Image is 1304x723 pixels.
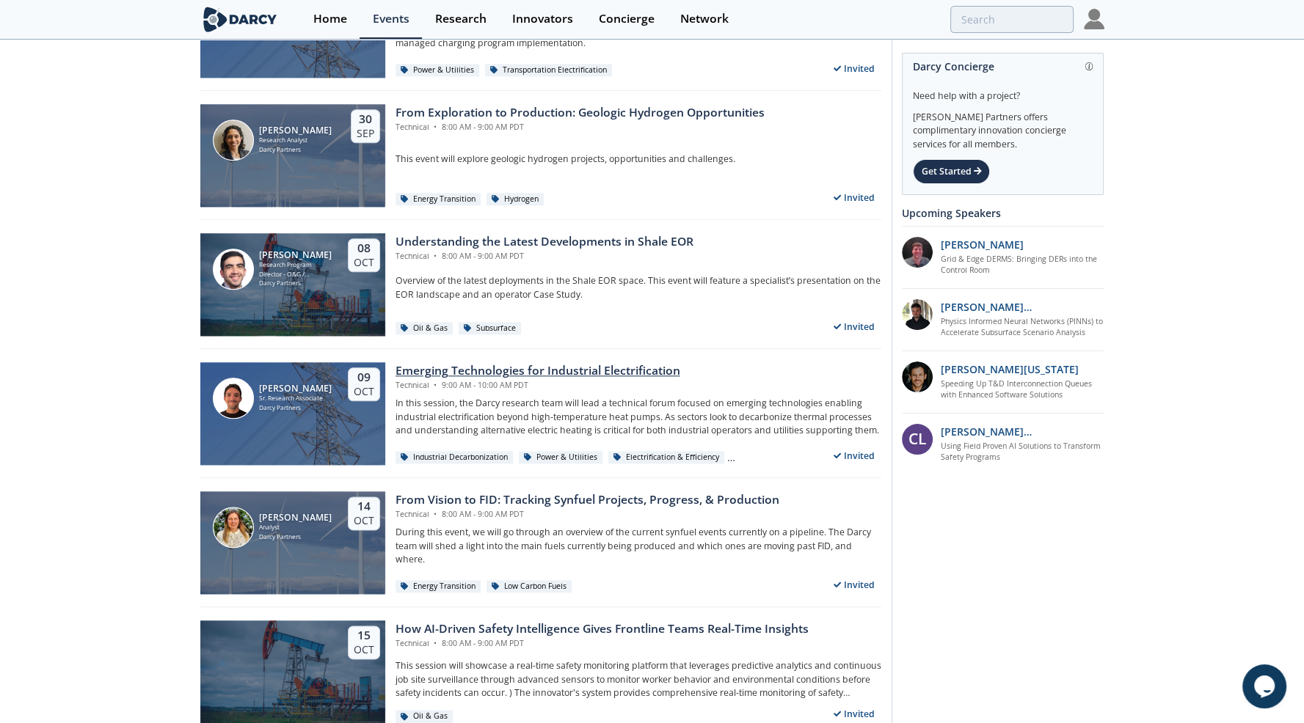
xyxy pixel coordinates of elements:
div: Home [313,13,347,25]
div: Darcy Partners [259,145,332,155]
div: Invited [827,59,881,78]
div: Oil & Gas [396,322,454,335]
div: 08 [354,241,374,256]
div: Emerging Technologies for Industrial Electrification [396,362,680,380]
div: Invited [827,447,881,465]
div: How AI-Driven Safety Intelligence Gives Frontline Teams Real-Time Insights [396,620,809,638]
div: Darcy Partners [259,403,332,413]
div: Research Program Director - O&G / Sustainability [259,260,335,279]
div: Get Started [913,159,990,184]
img: logo-wide.svg [200,7,280,32]
div: From Exploration to Production: Geologic Hydrogen Opportunities [396,104,765,122]
a: Using Field Proven AI Solutions to Transform Safety Programs [941,441,1104,464]
div: Technical 8:00 AM - 9:00 AM PDT [396,122,765,133]
div: Network [680,13,729,25]
span: • [431,251,440,261]
div: Technical 8:00 AM - 9:00 AM PDT [396,638,809,650]
div: [PERSON_NAME] [259,513,332,523]
p: This session will showcase a real-time safety monitoring platform that leverages predictive analy... [396,659,881,700]
p: [PERSON_NAME] [941,237,1024,252]
p: [PERSON_NAME][MEDICAL_DATA] [941,424,1104,439]
div: Subsurface [459,322,522,335]
div: Need help with a project? [913,79,1093,103]
div: [PERSON_NAME] Partners offers complimentary innovation concierge services for all members. [913,103,1093,151]
div: Events [373,13,409,25]
div: Invited [827,188,881,207]
div: Oil & Gas [396,710,454,723]
a: Sami Sultan [PERSON_NAME] Research Program Director - O&G / Sustainability Darcy Partners 08 Oct ... [200,233,881,336]
div: Industrial Decarbonization [396,451,514,464]
div: Analyst [259,523,332,532]
div: Energy Transition [396,193,481,206]
span: • [431,380,440,390]
p: This event will explore geologic hydrogen projects, opportunities and challenges. [396,153,881,166]
div: Sr. Research Associate [259,394,332,403]
div: 14 [354,499,374,514]
span: • [431,122,440,132]
p: Overview of the latest deployments in the Shale EOR space. This event will feature a specialist’s... [396,274,881,301]
div: Technical 9:00 AM - 10:00 AM PDT [396,380,680,392]
a: Juan Corrado [PERSON_NAME] Sr. Research Associate Darcy Partners 09 Oct Emerging Technologies for... [200,362,881,465]
div: Hydrogen [487,193,544,206]
div: Technical 8:00 AM - 9:00 AM PDT [396,509,779,521]
img: information.svg [1085,62,1093,70]
div: Low Carbon Fuels [487,580,572,593]
div: [PERSON_NAME] [259,383,332,394]
div: CL [902,424,933,455]
a: Grid & Edge DERMS: Bringing DERs into the Control Room [941,254,1104,277]
a: Speeding Up T&D Interconnection Queues with Enhanced Software Solutions [941,378,1104,402]
div: 15 [354,628,374,643]
img: 20112e9a-1f67-404a-878c-a26f1c79f5da [902,299,933,330]
div: [PERSON_NAME] [259,250,335,260]
div: Oct [354,643,374,656]
div: Power & Utilities [519,451,603,464]
span: • [431,509,440,519]
img: Catalina Zazkin [213,507,254,548]
input: Advanced Search [950,6,1074,33]
div: Upcoming Speakers [902,200,1104,226]
div: Invited [827,576,881,594]
span: • [431,638,440,648]
div: 09 [354,370,374,385]
div: Innovators [512,13,573,25]
a: Physics Informed Neural Networks (PINNs) to Accelerate Subsurface Scenario Analysis [941,316,1104,340]
div: Concierge [599,13,655,25]
div: Darcy Partners [259,532,332,542]
div: Research [435,13,487,25]
img: Julieta Vidal [213,120,254,161]
div: From Vision to FID: Tracking Synfuel Projects, Progress, & Production [396,491,779,509]
div: 30 [357,112,374,127]
img: 1b183925-147f-4a47-82c9-16eeeed5003c [902,361,933,392]
p: [PERSON_NAME] [PERSON_NAME] [941,299,1104,315]
a: Catalina Zazkin [PERSON_NAME] Analyst Darcy Partners 14 Oct From Vision to FID: Tracking Synfuel ... [200,491,881,594]
div: Darcy Partners [259,279,335,288]
a: Julieta Vidal [PERSON_NAME] Research Analyst Darcy Partners 30 Sep From Exploration to Production... [200,104,881,207]
div: Oct [354,256,374,269]
div: Invited [827,705,881,723]
div: Oct [354,514,374,527]
div: Understanding the Latest Developments in Shale EOR [396,233,693,251]
div: Technical 8:00 AM - 9:00 AM PDT [396,251,693,263]
iframe: chat widget [1242,664,1289,708]
p: [PERSON_NAME][US_STATE] [941,361,1079,377]
img: accc9a8e-a9c1-4d58-ae37-132228efcf55 [902,237,933,268]
img: Profile [1084,9,1104,29]
a: 15 Oct How AI-Driven Safety Intelligence Gives Frontline Teams Real-Time Insights Technical • 8:0... [200,620,881,723]
div: Transportation Electrification [485,64,613,77]
img: Juan Corrado [213,378,254,419]
div: Energy Transition [396,580,481,593]
p: In this session, the Darcy research team will lead a technical forum focused on emerging technolo... [396,397,881,437]
div: Research Analyst [259,136,332,145]
div: Electrification & Efficiency [608,451,725,464]
p: During this event, we will go through an overview of the current synfuel events currently on a pi... [396,526,881,566]
div: Darcy Concierge [913,54,1093,79]
div: Invited [827,318,881,336]
div: [PERSON_NAME] [259,125,332,136]
div: Oct [354,385,374,398]
img: Sami Sultan [213,249,254,290]
div: Power & Utilities [396,64,480,77]
div: Sep [357,127,374,140]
